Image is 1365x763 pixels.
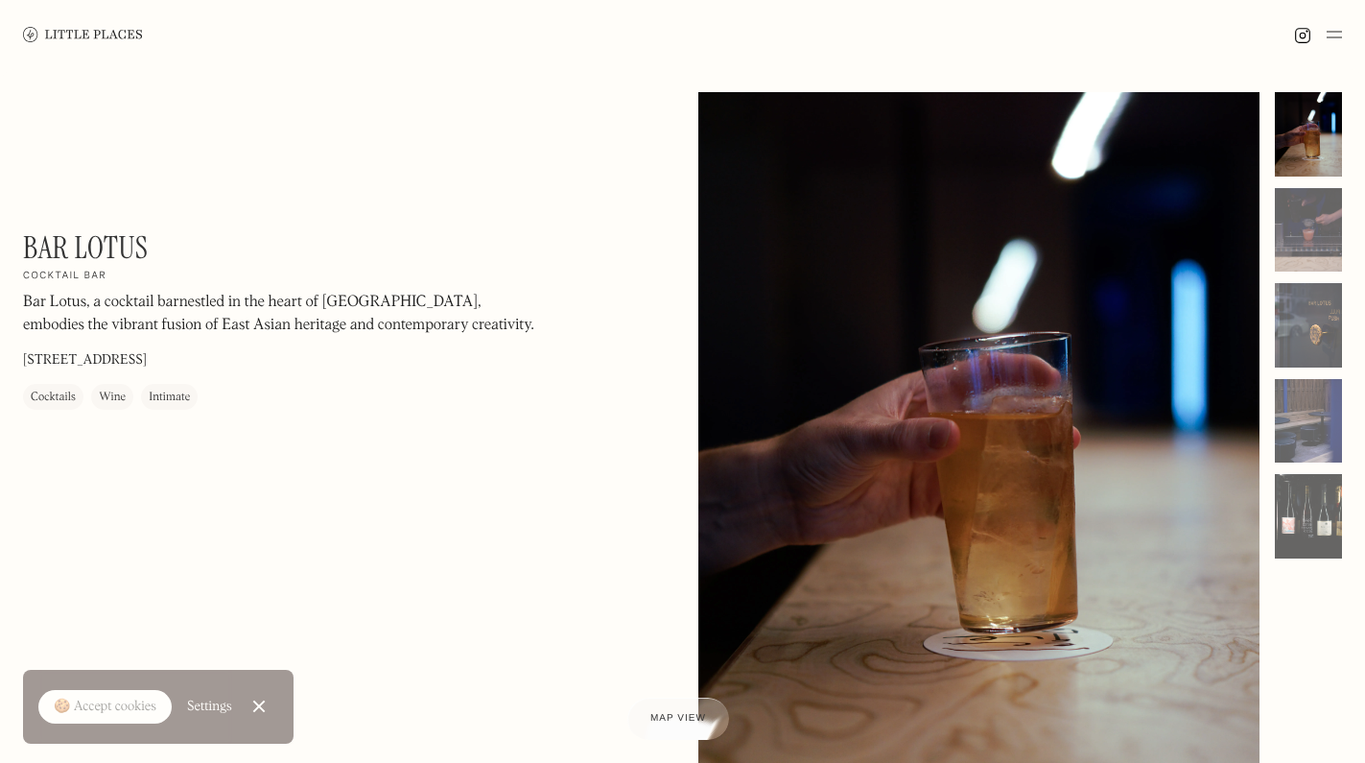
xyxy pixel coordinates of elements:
[23,291,541,337] p: Bar Lotus, a cocktail barnestled in the heart of [GEOGRAPHIC_DATA], embodies the vibrant fusion o...
[187,685,232,728] a: Settings
[187,700,232,713] div: Settings
[240,687,278,726] a: Close Cookie Popup
[99,388,126,407] div: Wine
[38,690,172,725] a: 🍪 Accept cookies
[258,706,259,707] div: Close Cookie Popup
[650,713,706,724] span: Map view
[23,350,147,370] p: [STREET_ADDRESS]
[31,388,76,407] div: Cocktails
[23,270,106,283] h2: Cocktail bar
[23,229,148,266] h1: Bar Lotus
[627,698,729,740] a: Map view
[149,388,190,407] div: Intimate
[54,698,156,717] div: 🍪 Accept cookies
